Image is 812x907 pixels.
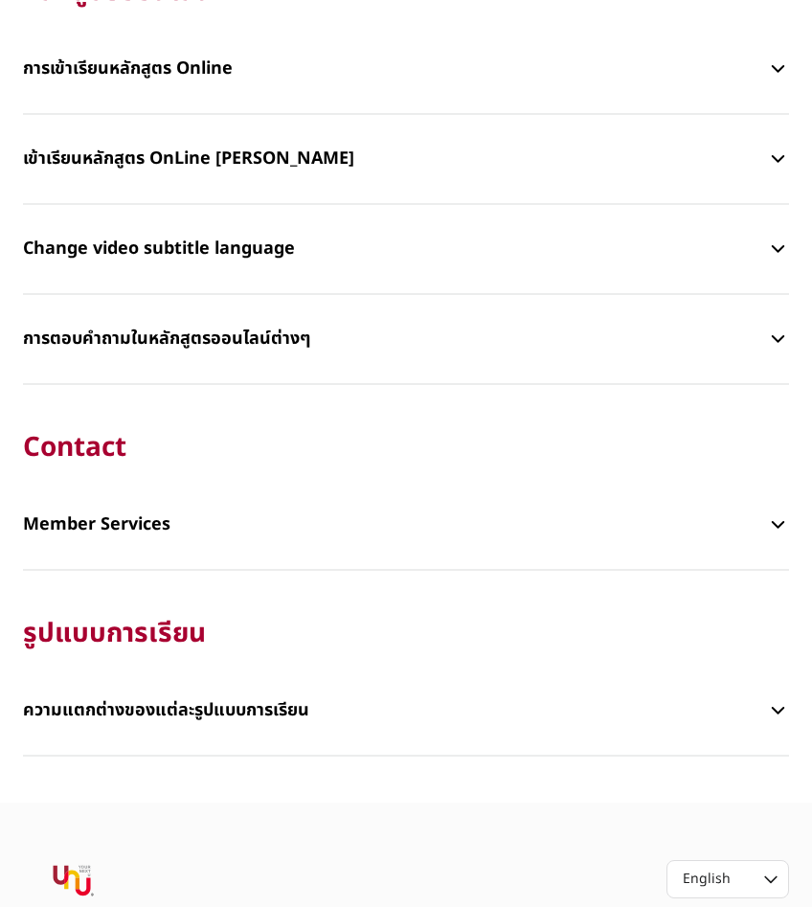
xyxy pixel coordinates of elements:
p: Change video subtitle language [23,220,767,278]
button: Change video subtitle language [23,220,789,278]
p: Contact [23,431,789,465]
p: การตอบคำถามในหลักสูตรออนไลน์ต่างๆ [23,310,767,368]
p: รูปแบบการเรียน [23,617,789,651]
button: การเข้าเรียนหลักสูตร Online [23,40,789,98]
p: การเข้าเรียนหลักสูตร Online [23,40,767,98]
button: เข้าเรียนหลักสูตร OnLine [PERSON_NAME] [23,130,789,188]
img: YourNextU Logo [23,860,123,904]
div: English [683,870,737,889]
button: การตอบคำถามในหลักสูตรออนไลน์ต่างๆ [23,310,789,368]
button: Member Services [23,496,789,554]
button: ความแตกต่างของแต่ละรูปแบบการเรียน [23,682,789,739]
p: เข้าเรียนหลักสูตร OnLine [PERSON_NAME] [23,130,767,188]
p: ความแตกต่างของแต่ละรูปแบบการเรียน [23,682,767,739]
p: Member Services [23,496,767,554]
